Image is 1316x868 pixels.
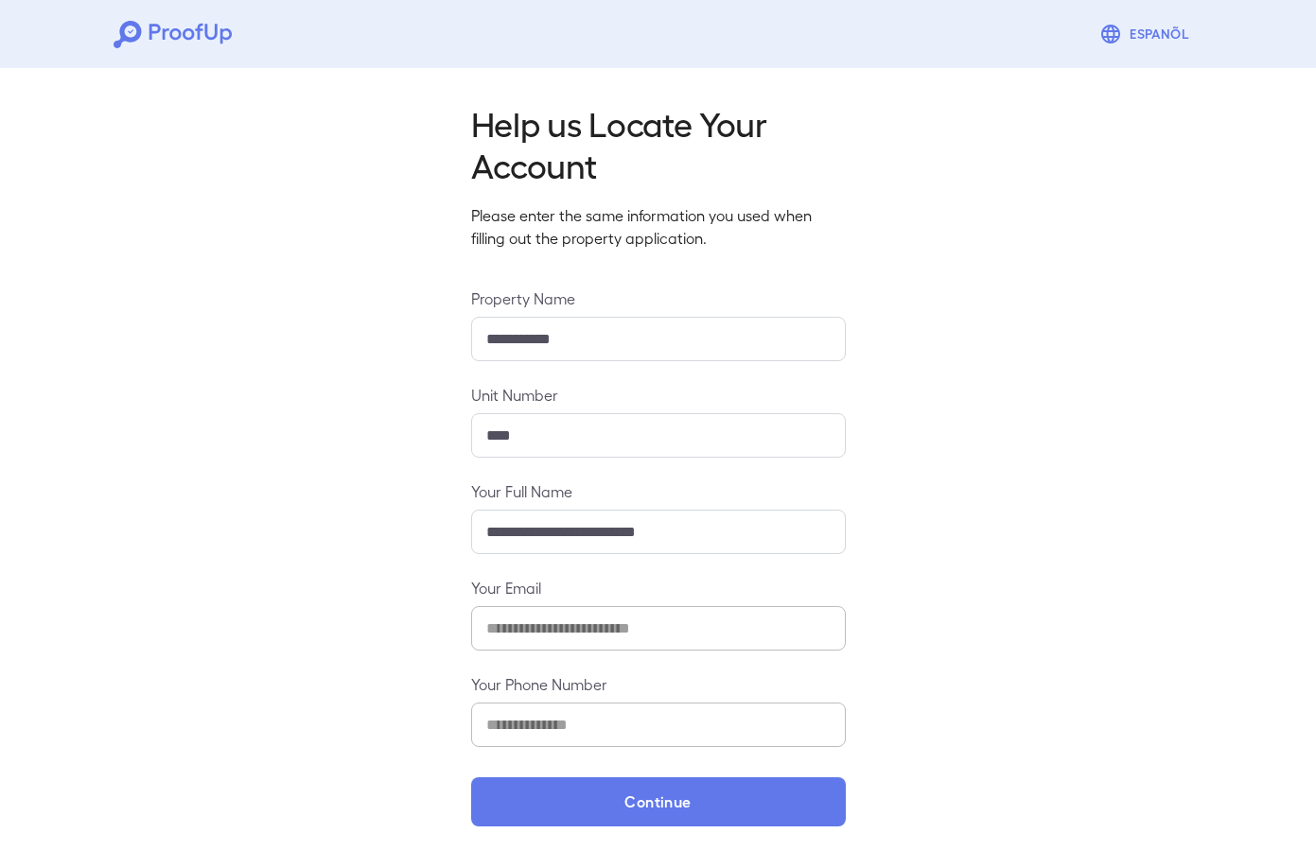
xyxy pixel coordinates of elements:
[1092,15,1202,53] button: Espanõl
[471,204,846,250] p: Please enter the same information you used when filling out the property application.
[471,480,846,502] label: Your Full Name
[471,777,846,826] button: Continue
[471,577,846,599] label: Your Email
[471,102,846,185] h2: Help us Locate Your Account
[471,384,846,406] label: Unit Number
[471,287,846,309] label: Property Name
[471,673,846,695] label: Your Phone Number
